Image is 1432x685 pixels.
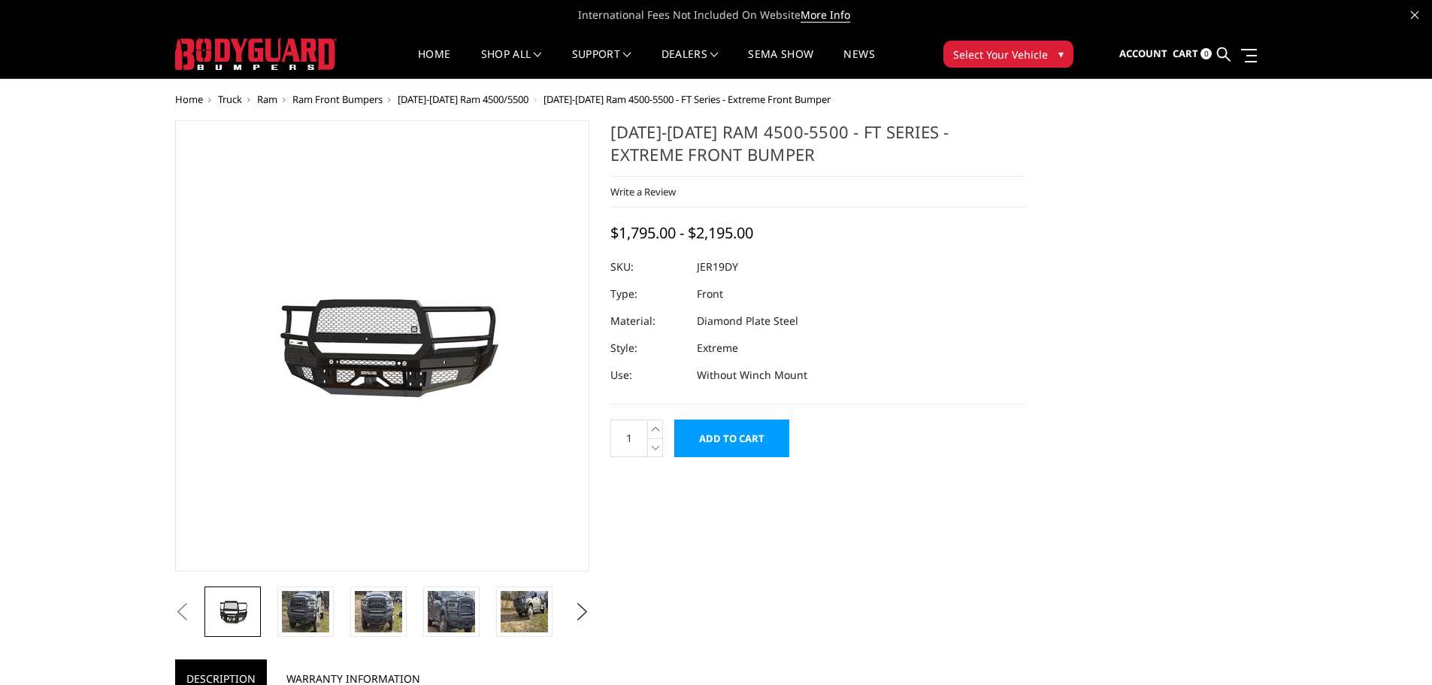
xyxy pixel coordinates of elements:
a: News [843,49,874,78]
dt: SKU: [610,253,686,280]
a: Ram Front Bumpers [292,92,383,106]
dd: Without Winch Mount [697,362,807,389]
span: Account [1119,47,1167,60]
img: 2019-2025 Ram 4500-5500 - FT Series - Extreme Front Bumper [501,591,548,632]
img: 2019-2025 Ram 4500-5500 - FT Series - Extreme Front Bumper [355,591,402,632]
button: Next [571,601,593,623]
img: 2019-2025 Ram 4500-5500 - FT Series - Extreme Front Bumper [282,591,329,632]
a: Truck [218,92,242,106]
a: Home [175,92,203,106]
span: ▾ [1058,46,1064,62]
span: [DATE]-[DATE] Ram 4500-5500 - FT Series - Extreme Front Bumper [543,92,831,106]
span: Select Your Vehicle [953,47,1048,62]
span: Cart [1173,47,1198,60]
h1: [DATE]-[DATE] Ram 4500-5500 - FT Series - Extreme Front Bumper [610,120,1025,177]
span: $1,795.00 - $2,195.00 [610,223,753,243]
a: Home [418,49,450,78]
a: Support [572,49,631,78]
a: shop all [481,49,542,78]
dd: JER19DY [697,253,738,280]
input: Add to Cart [674,420,789,457]
img: 2019-2025 Ram 4500-5500 - FT Series - Extreme Front Bumper [194,256,570,435]
img: 2019-2025 Ram 4500-5500 - FT Series - Extreme Front Bumper [428,591,475,632]
dt: Style: [610,335,686,362]
span: 0 [1200,48,1212,59]
img: BODYGUARD BUMPERS [175,38,337,70]
button: Previous [171,601,194,623]
a: Write a Review [610,185,676,199]
button: Select Your Vehicle [943,41,1073,68]
a: 2019-2025 Ram 4500-5500 - FT Series - Extreme Front Bumper [175,120,590,571]
dt: Type: [610,280,686,308]
dd: Extreme [697,335,738,362]
dt: Material: [610,308,686,335]
a: Cart 0 [1173,34,1212,74]
img: 2019-2025 Ram 4500-5500 - FT Series - Extreme Front Bumper [209,591,256,632]
a: Ram [257,92,277,106]
a: More Info [801,8,850,23]
dd: Front [697,280,723,308]
a: [DATE]-[DATE] Ram 4500/5500 [398,92,528,106]
a: Dealers [662,49,719,78]
dt: Use: [610,362,686,389]
a: Account [1119,34,1167,74]
a: SEMA Show [748,49,813,78]
dd: Diamond Plate Steel [697,308,798,335]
